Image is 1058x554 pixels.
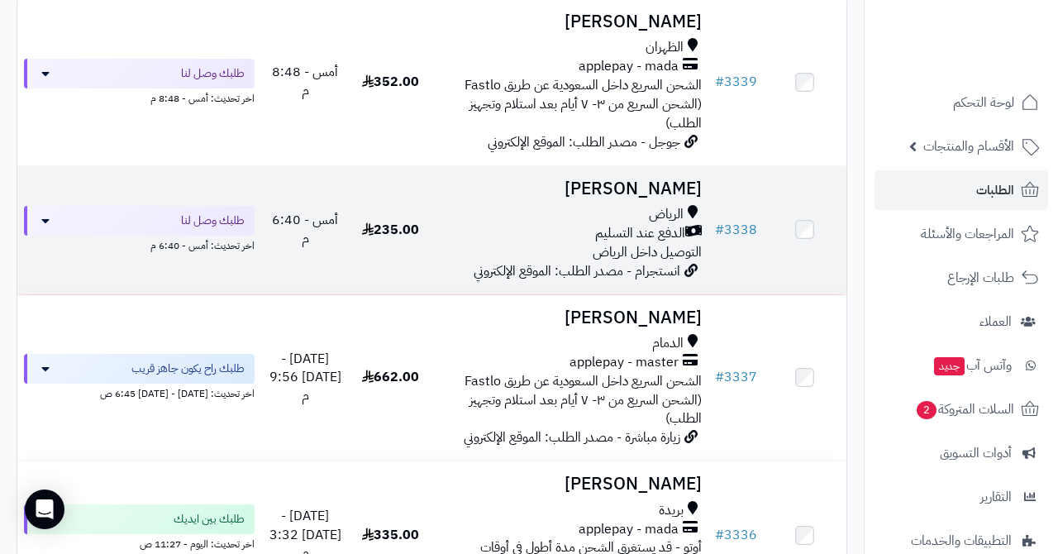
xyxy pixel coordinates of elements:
span: انستجرام - مصدر الطلب: الموقع الإلكتروني [474,261,680,281]
span: طلبك بين ايديك [174,511,245,528]
span: الرياض [649,205,684,224]
img: logo-2.png [946,29,1042,64]
h3: [PERSON_NAME] [439,475,702,494]
a: الطلبات [875,170,1048,210]
a: #3339 [715,72,757,92]
span: زيارة مباشرة - مصدر الطلب: الموقع الإلكتروني [464,427,680,447]
span: طلبك وصل لنا [181,213,245,229]
span: الدمام [652,334,684,353]
div: اخر تحديث: اليوم - 11:27 ص [24,534,255,552]
span: طلبك راح يكون جاهز قريب [131,361,245,377]
span: 2 [916,400,937,419]
span: # [715,220,724,240]
span: أمس - 8:48 م [272,62,338,101]
a: وآتس آبجديد [875,346,1048,385]
span: الظهران [646,38,684,57]
span: # [715,367,724,387]
span: طلبات الإرجاع [947,266,1014,289]
span: 335.00 [362,525,419,545]
span: لوحة التحكم [953,91,1014,114]
a: #3338 [715,220,757,240]
div: Open Intercom Messenger [25,490,64,529]
div: اخر تحديث: [DATE] - [DATE] 6:45 ص [24,384,255,401]
span: الطلبات [976,179,1014,202]
span: أمس - 6:40 م [272,210,338,249]
span: 662.00 [362,367,419,387]
span: الأقسام والمنتجات [923,135,1014,158]
span: [DATE] - [DATE] 9:56 م [269,349,341,407]
a: أدوات التسويق [875,433,1048,473]
span: applepay - mada [579,520,679,539]
span: بريدة [659,501,684,520]
span: جديد [934,357,965,375]
span: الدفع عند التسليم [595,224,685,243]
span: العملاء [979,310,1012,333]
a: #3337 [715,367,757,387]
h3: [PERSON_NAME] [439,12,702,31]
span: أدوات التسويق [940,442,1012,465]
a: التقارير [875,477,1048,517]
span: الشحن السريع داخل السعودية عن طريق Fastlo (الشحن السريع من ٣- ٧ أيام بعد استلام وتجهيز الطلب) [465,371,702,429]
span: التطبيقات والخدمات [911,529,1012,552]
span: السلات المتروكة [915,398,1014,421]
a: المراجعات والأسئلة [875,214,1048,254]
span: التقارير [980,485,1012,509]
a: #3336 [715,525,757,545]
span: # [715,72,724,92]
a: طلبات الإرجاع [875,258,1048,298]
div: اخر تحديث: أمس - 6:40 م [24,236,255,253]
span: طلبك وصل لنا [181,65,245,82]
span: وآتس آب [932,354,1012,377]
span: applepay - mada [579,57,679,76]
a: العملاء [875,302,1048,341]
span: التوصيل داخل الرياض [593,242,702,262]
span: 235.00 [362,220,419,240]
span: المراجعات والأسئلة [921,222,1014,246]
span: 352.00 [362,72,419,92]
span: جوجل - مصدر الطلب: الموقع الإلكتروني [488,132,680,152]
span: الشحن السريع داخل السعودية عن طريق Fastlo (الشحن السريع من ٣- ٧ أيام بعد استلام وتجهيز الطلب) [465,75,702,133]
a: السلات المتروكة2 [875,389,1048,429]
a: لوحة التحكم [875,83,1048,122]
span: applepay - master [570,353,679,372]
h3: [PERSON_NAME] [439,308,702,327]
div: اخر تحديث: أمس - 8:48 م [24,88,255,106]
h3: [PERSON_NAME] [439,179,702,198]
span: # [715,525,724,545]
